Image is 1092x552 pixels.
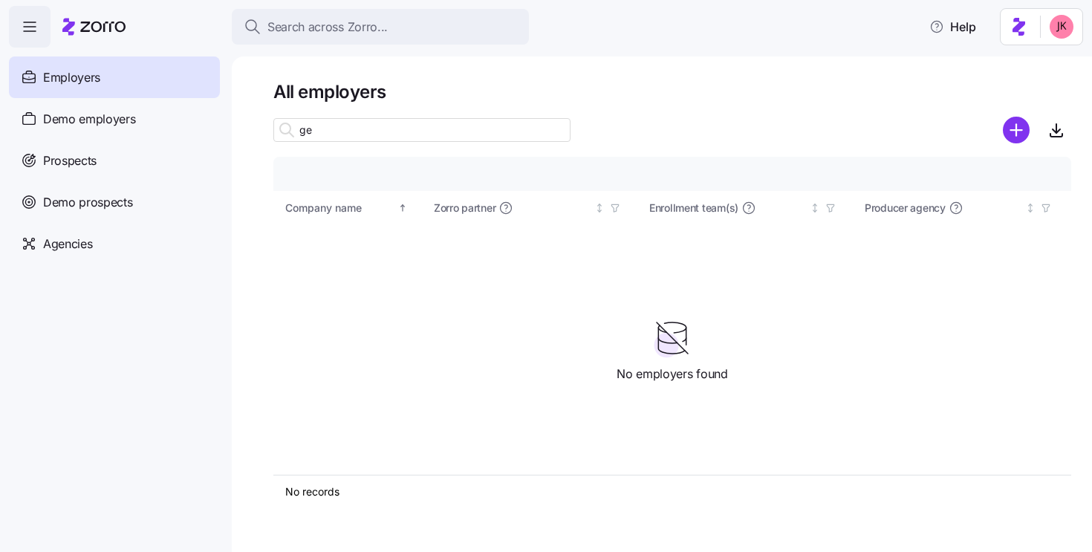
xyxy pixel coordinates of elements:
[637,191,853,225] th: Enrollment team(s)Not sorted
[273,80,1071,103] h1: All employers
[43,193,133,212] span: Demo prospects
[929,18,976,36] span: Help
[285,200,395,216] div: Company name
[273,191,422,225] th: Company nameSorted ascending
[9,140,220,181] a: Prospects
[43,68,100,87] span: Employers
[1003,117,1030,143] svg: add icon
[273,118,571,142] input: Search employer
[9,56,220,98] a: Employers
[865,201,946,215] span: Producer agency
[810,203,820,213] div: Not sorted
[285,484,933,499] div: No records
[9,98,220,140] a: Demo employers
[853,191,1068,225] th: Producer agencyNot sorted
[434,201,495,215] span: Zorro partner
[649,201,738,215] span: Enrollment team(s)
[422,191,637,225] th: Zorro partnerNot sorted
[267,18,388,36] span: Search across Zorro...
[397,203,408,213] div: Sorted ascending
[232,9,529,45] button: Search across Zorro...
[43,152,97,170] span: Prospects
[9,181,220,223] a: Demo prospects
[43,110,136,129] span: Demo employers
[1025,203,1036,213] div: Not sorted
[594,203,605,213] div: Not sorted
[43,235,92,253] span: Agencies
[1050,15,1073,39] img: 19f1c8dceb8a17c03adbc41d53a5807f
[617,365,727,383] span: No employers found
[917,12,988,42] button: Help
[9,223,220,264] a: Agencies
